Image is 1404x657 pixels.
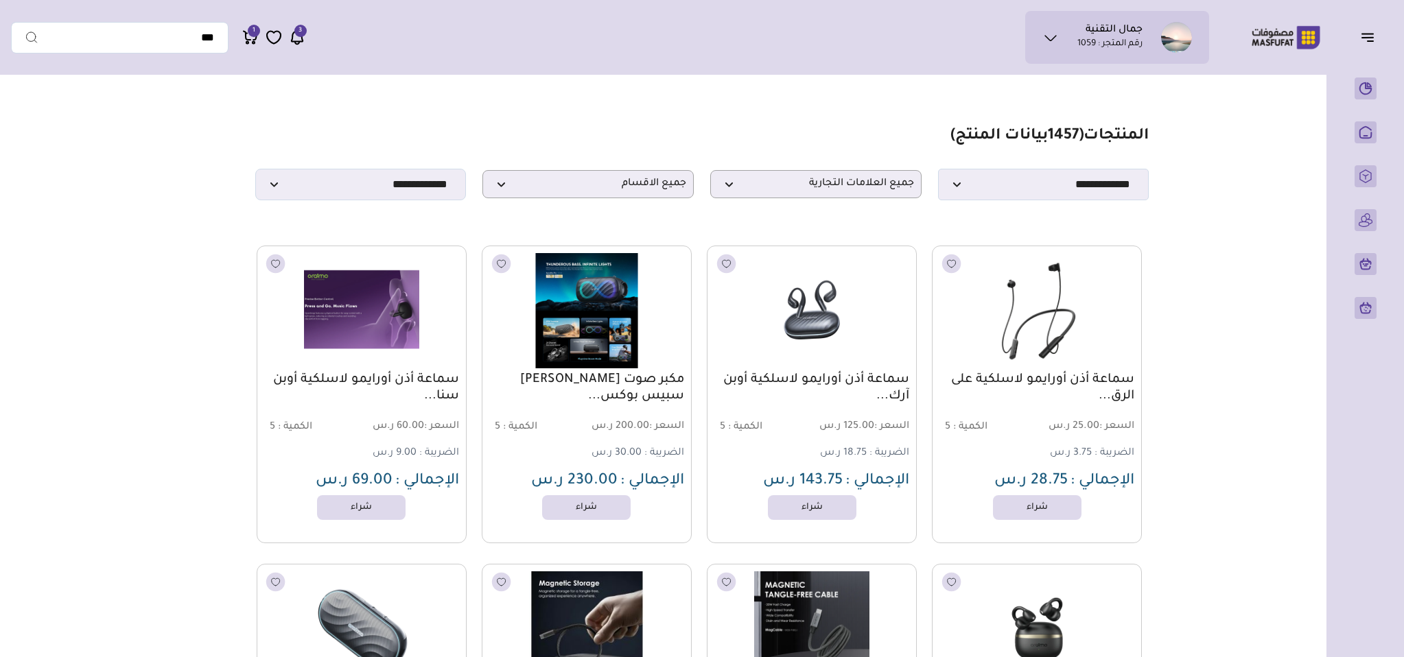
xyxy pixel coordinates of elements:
span: الضريبة : [1095,448,1134,459]
span: السعر : [874,421,909,432]
span: الكمية : [278,422,312,433]
a: شراء [317,495,406,520]
a: سماعة أذن أورايمو لاسلكية على الرق... [939,372,1134,405]
span: الضريبة : [869,448,909,459]
span: 5 [720,422,725,433]
a: شراء [542,495,631,520]
img: Logo [1242,24,1330,51]
a: سماعة أذن أورايمو لاسلكية أوبن سنا... [264,372,459,405]
span: 3.75 ر.س [1050,448,1092,459]
span: الضريبة : [419,448,459,459]
h1: المنتجات [950,127,1149,147]
span: الإجمالي : [1070,473,1134,490]
span: 1457 [1048,128,1079,145]
img: جمال التقنية [1161,22,1192,53]
span: الكمية : [503,422,537,433]
a: 1 [242,29,259,46]
span: 230.00 ر.س [531,473,618,490]
span: 143.75 ر.س [763,473,843,490]
span: 5 [945,422,950,433]
img: 20250910151418996088.png [490,253,683,368]
a: 3 [289,29,305,46]
span: 5 [495,422,500,433]
a: سماعة أذن أورايمو لاسلكية أوبن آرك... [714,372,909,405]
span: 125.00 ر.س [813,420,909,433]
span: الكمية : [953,422,987,433]
span: 25.00 ر.س [1038,420,1134,433]
span: السعر : [1099,421,1134,432]
a: شراء [768,495,856,520]
img: 20250910151358388916.png [265,253,458,368]
span: 1 [253,25,255,37]
p: جميع الاقسام [482,170,694,198]
span: السعر : [649,421,684,432]
p: جميع العلامات التجارية [710,170,922,198]
span: 200.00 ر.س [588,420,684,433]
a: مكبر صوت [PERSON_NAME] سبيس بوكس... [489,372,684,405]
span: 30.00 ر.س [592,448,642,459]
p: رقم المتجر : 1059 [1077,38,1143,51]
span: الكمية : [728,422,762,433]
img: 20250910151422978062.png [715,253,909,368]
span: الإجمالي : [845,473,909,490]
span: 60.00 ر.س [363,420,459,433]
span: 9.00 ر.س [373,448,417,459]
span: الضريبة : [644,448,684,459]
span: 69.00 ر.س [316,473,393,490]
span: جميع الاقسام [490,178,686,191]
span: 18.75 ر.س [820,448,867,459]
span: ( بيانات المنتج) [950,128,1084,145]
span: الإجمالي : [395,473,459,490]
span: السعر : [424,421,459,432]
img: 20250910151428602614.png [940,253,1134,368]
span: الإجمالي : [620,473,684,490]
a: شراء [993,495,1081,520]
span: 3 [299,25,302,37]
span: 28.75 ر.س [994,473,1068,490]
span: جميع العلامات التجارية [718,178,914,191]
span: 5 [270,422,275,433]
h1: جمال التقنية [1086,24,1143,38]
